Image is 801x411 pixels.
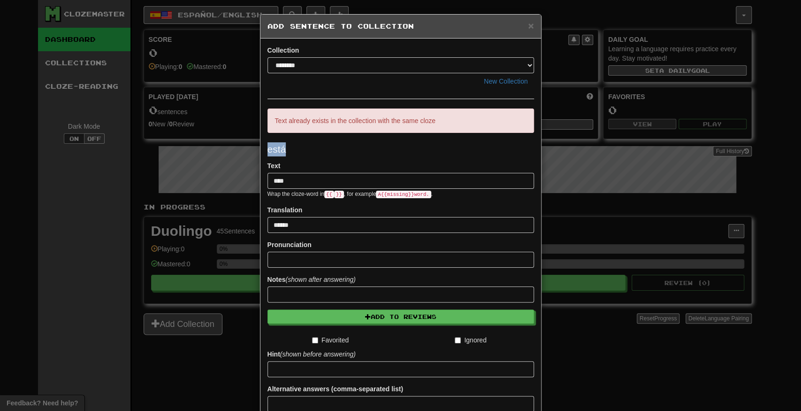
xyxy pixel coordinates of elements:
[528,21,534,31] button: Close
[267,161,281,171] label: Text
[267,275,356,284] label: Notes
[528,20,534,31] span: ×
[324,191,334,198] code: {{
[334,191,344,198] code: }}
[267,384,403,394] label: Alternative answers (comma-separated list)
[478,73,534,89] button: New Collection
[267,349,356,359] label: Hint
[376,191,431,198] code: A {{ missing }} word.
[267,46,299,55] label: Collection
[267,22,534,31] h5: Add Sentence to Collection
[312,337,318,343] input: Favorited
[267,240,312,249] label: Pronunciation
[285,276,355,283] em: (shown after answering)
[312,335,349,345] label: Favorited
[267,109,534,133] p: Text already exists in the collection with the same cloze
[267,310,534,324] button: Add to Reviews
[267,142,534,156] p: está
[455,335,486,345] label: Ignored
[455,337,461,343] input: Ignored
[267,205,303,215] label: Translation
[280,350,356,358] em: (shown before answering)
[267,191,433,197] small: Wrap the cloze-word in , for example .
